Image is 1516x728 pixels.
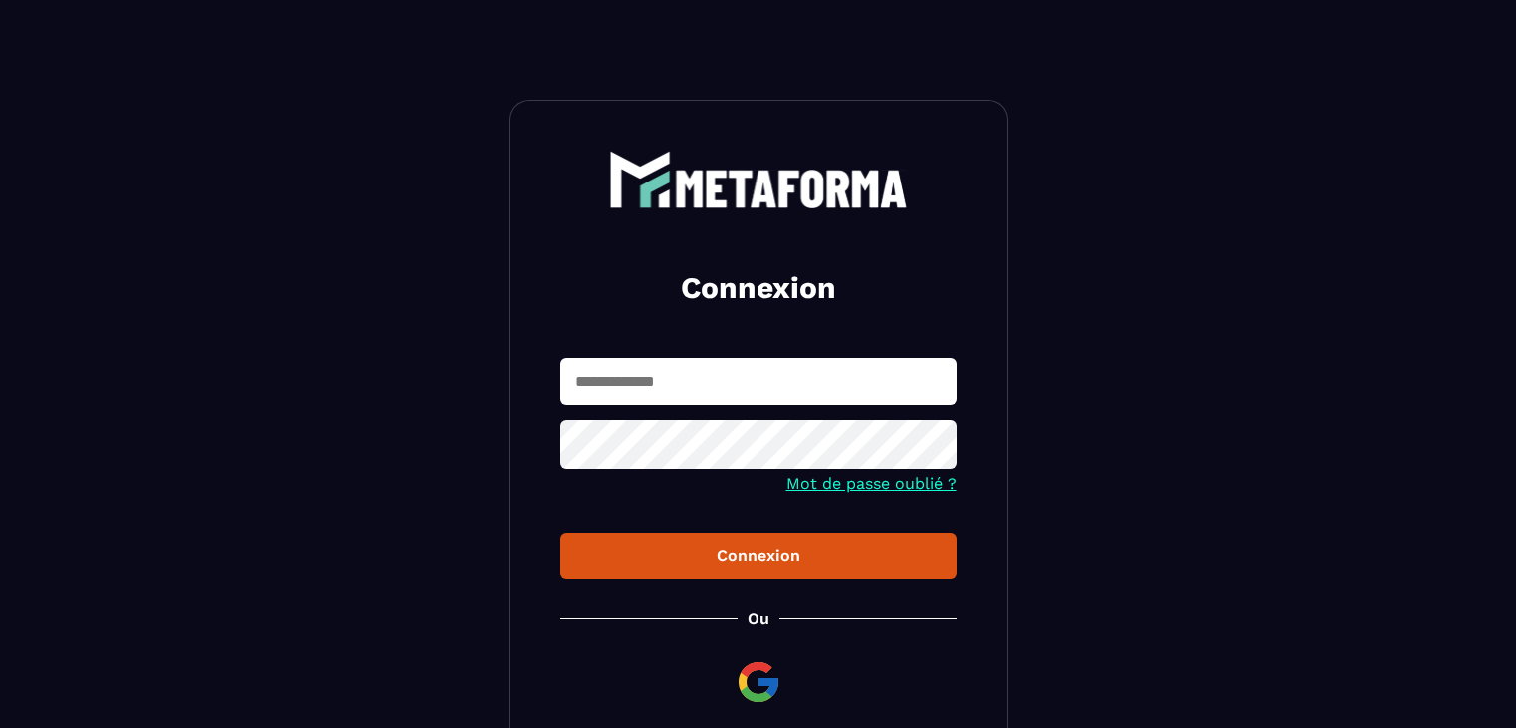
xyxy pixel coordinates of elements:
button: Connexion [560,533,957,579]
a: Mot de passe oublié ? [786,474,957,493]
h2: Connexion [584,268,933,308]
div: Connexion [576,546,941,565]
p: Ou [748,609,769,628]
img: logo [609,151,908,208]
a: logo [560,151,957,208]
img: google [735,658,782,706]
